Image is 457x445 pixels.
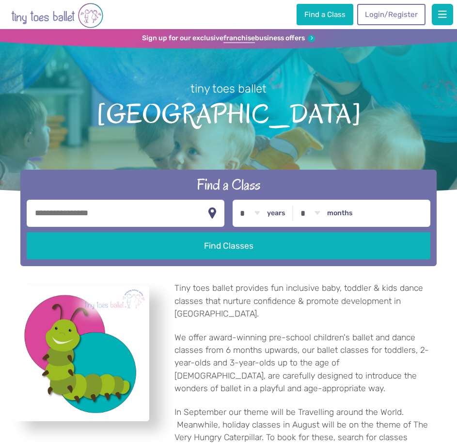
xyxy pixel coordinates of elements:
h2: Find a Class [27,175,430,194]
p: We offer award-winning pre-school children's ballet and dance classes from 6 months upwards, our ... [174,331,443,395]
a: Find a Class [297,4,353,25]
img: tiny toes ballet [11,2,103,29]
a: Sign up for our exclusivefranchisebusiness offers [142,34,315,43]
span: [GEOGRAPHIC_DATA] [14,97,443,129]
strong: franchise [223,34,255,43]
label: months [327,209,353,218]
small: tiny toes ballet [190,82,267,95]
a: View full-size image [14,286,149,421]
p: Tiny toes ballet provides fun inclusive baby, toddler & kids dance classes that nurture confidenc... [174,282,443,320]
a: Login/Register [357,4,425,25]
button: Find Classes [27,232,430,259]
label: years [267,209,285,218]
